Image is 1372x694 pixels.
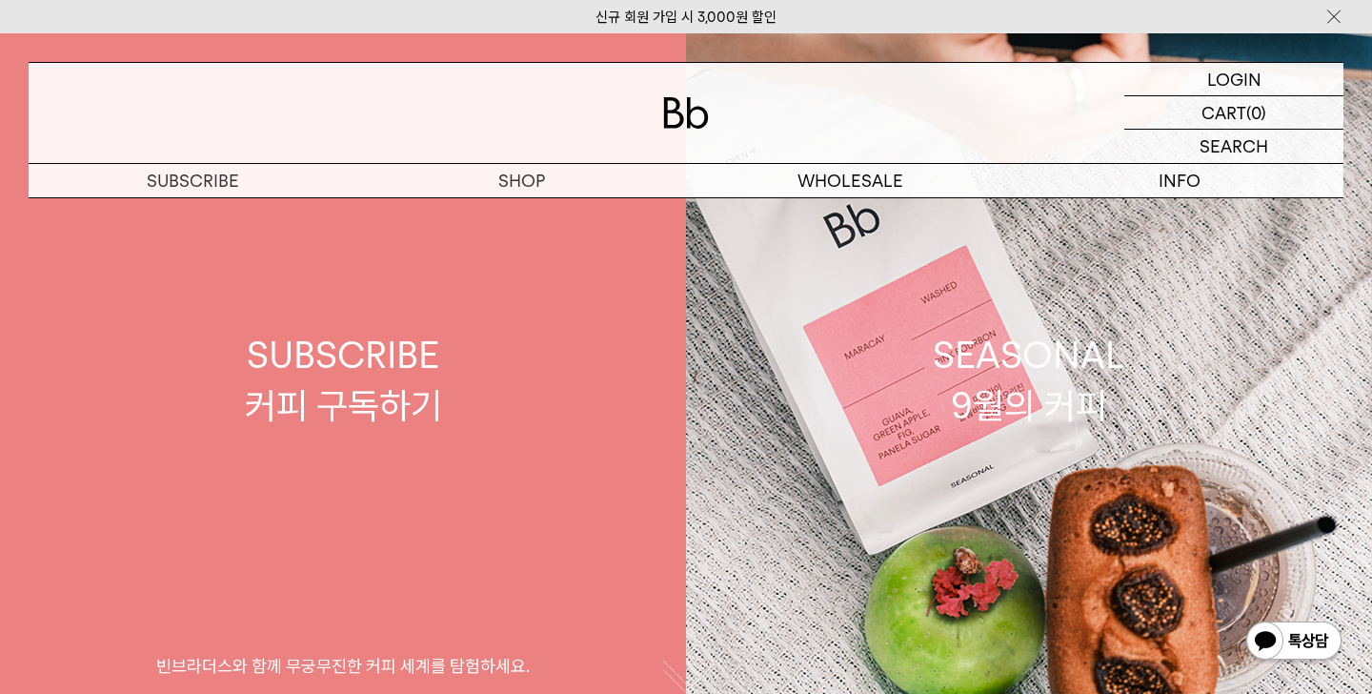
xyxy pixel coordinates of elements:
[1124,96,1343,130] a: CART (0)
[1244,620,1343,665] img: 카카오톡 채널 1:1 채팅 버튼
[1201,96,1246,129] p: CART
[1207,63,1261,95] p: LOGIN
[1200,130,1268,163] p: SEARCH
[29,164,357,197] a: SUBSCRIBE
[663,97,709,129] img: 로고
[595,9,777,26] a: 신규 회원 가입 시 3,000원 할인
[933,330,1125,431] div: SEASONAL 9월의 커피
[1015,164,1343,197] p: INFO
[1246,96,1266,129] p: (0)
[245,330,442,431] div: SUBSCRIBE 커피 구독하기
[1124,63,1343,96] a: LOGIN
[357,164,686,197] a: SHOP
[686,164,1015,197] p: WHOLESALE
